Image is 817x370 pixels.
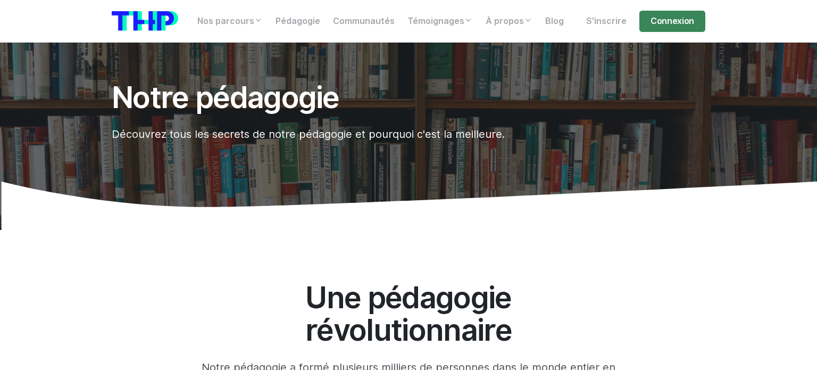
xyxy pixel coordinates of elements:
[226,281,591,347] h2: Une pédagogie révolutionnaire
[112,81,604,114] h1: Notre pédagogie
[401,11,479,32] a: Témoignages
[191,11,269,32] a: Nos parcours
[639,11,705,32] a: Connexion
[479,11,539,32] a: À propos
[112,127,604,143] p: Découvrez tous les secrets de notre pédagogie et pourquoi c'est la meilleure.
[539,11,570,32] a: Blog
[327,11,401,32] a: Communautés
[269,11,327,32] a: Pédagogie
[112,11,178,31] img: logo
[580,11,633,32] a: S'inscrire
